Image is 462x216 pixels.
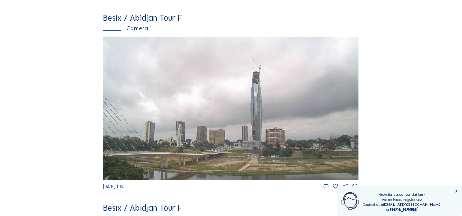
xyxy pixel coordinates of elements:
div: Questions about our platform? [363,192,442,197]
div: We are happy to guide you. [363,197,442,202]
a: [PHONE_NUMBER] [390,207,418,211]
img: operator [342,192,359,210]
div: or [363,207,442,212]
div: Besix / Abidjan Tour F [103,204,358,212]
div: Besix / Abidjan Tour F [103,14,358,22]
span: [DATE] 11:05 [103,184,124,189]
img: Image [103,37,358,180]
div: Camera 1 [103,26,358,32]
div: Contact us at [363,202,442,207]
a: [EMAIL_ADDRESS][DOMAIN_NAME] [385,202,442,207]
